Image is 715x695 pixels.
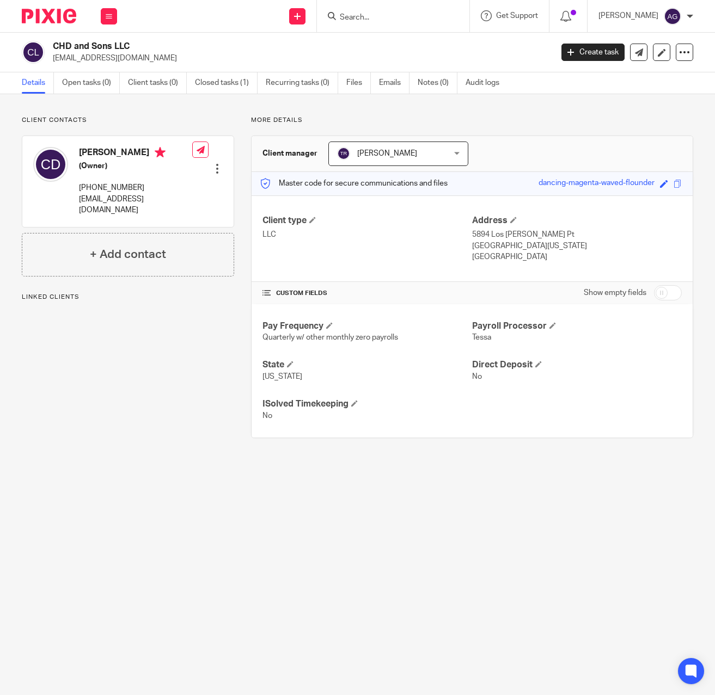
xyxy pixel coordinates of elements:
h4: ISolved Timekeeping [262,398,472,410]
span: No [472,373,482,380]
h2: CHD and Sons LLC [53,41,447,52]
span: Get Support [496,12,538,20]
h3: Client manager [262,148,317,159]
span: [PERSON_NAME] [357,150,417,157]
p: 5894 Los [PERSON_NAME] Pt [472,229,682,240]
a: Files [346,72,371,94]
a: Audit logs [466,72,508,94]
img: svg%3E [22,41,45,64]
p: Client contacts [22,116,234,125]
a: Closed tasks (1) [195,72,258,94]
a: Notes (0) [418,72,457,94]
a: Create task [561,44,625,61]
h4: Address [472,215,682,226]
p: Master code for secure communications and files [260,178,448,189]
i: Primary [155,147,166,158]
p: [GEOGRAPHIC_DATA][US_STATE] [472,241,682,251]
a: Recurring tasks (0) [266,72,338,94]
a: Emails [379,72,410,94]
a: Client tasks (0) [128,72,187,94]
a: Open tasks (0) [62,72,120,94]
p: LLC [262,229,472,240]
p: [PHONE_NUMBER] [79,182,192,193]
p: [EMAIL_ADDRESS][DOMAIN_NAME] [53,53,545,64]
span: [US_STATE] [262,373,302,380]
p: [GEOGRAPHIC_DATA] [472,251,682,262]
span: Tessa [472,334,491,341]
div: dancing-magenta-waved-flounder [539,177,655,190]
h4: Payroll Processor [472,321,682,332]
h4: Pay Frequency [262,321,472,332]
span: Quarterly w/ other monthly zero payrolls [262,334,398,341]
h4: Direct Deposit [472,359,682,371]
h4: Client type [262,215,472,226]
h4: CUSTOM FIELDS [262,289,472,298]
p: [PERSON_NAME] [598,10,658,21]
label: Show empty fields [584,287,646,298]
span: No [262,412,272,420]
a: Details [22,72,54,94]
p: Linked clients [22,293,234,302]
img: svg%3E [337,147,350,160]
p: More details [251,116,693,125]
img: svg%3E [33,147,68,182]
p: [EMAIL_ADDRESS][DOMAIN_NAME] [79,194,192,216]
h4: [PERSON_NAME] [79,147,192,161]
input: Search [339,13,437,23]
h4: + Add contact [90,246,166,263]
h5: (Owner) [79,161,192,171]
h4: State [262,359,472,371]
img: Pixie [22,9,76,23]
img: svg%3E [664,8,681,25]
